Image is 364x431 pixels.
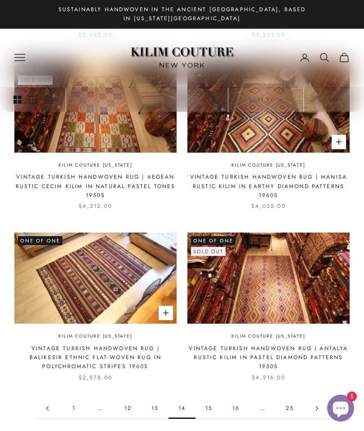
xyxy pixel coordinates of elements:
a: Go to page 13 [142,398,169,418]
sale-price: $4,916.00 [252,373,285,382]
a: Go to page 13 [34,398,61,418]
img: vintage Turkish handwoven kilim rug with vivid and vibrant colors, geometric stripes, and traditi... [14,233,177,324]
img: a magnificent mid-century Turkish tribal rug from Antalya in pastel diamond motifs, circa 1950s b... [187,233,350,324]
button: Switch to compact product images [44,88,52,112]
nav: Secondary navigation [299,52,350,63]
a: Kilim Couture [US_STATE] [231,333,305,340]
a: Go to page 25 [276,398,303,418]
button: Switch to smaller product images [29,88,37,112]
a: Kilim Couture [US_STATE] [58,162,132,169]
a: Vintage Turkish Handwoven Rug | Balikesir Ethnic Flat-Woven Rug in Polychromatic Stripes 1960s [14,344,177,371]
span: … [88,398,115,418]
sold-out-badge: Sold out [191,247,226,256]
span: One of One [18,236,62,245]
nav: Primary navigation [14,52,108,63]
button: Switch to larger product images [13,88,22,112]
a: Vintage Turkish Handwoven Rug | Aegean Rustic Cecim Kilim in Natural Pastel Tones 1950s [14,172,177,200]
img: Logo of Kilim Couture New York [126,36,238,79]
sale-price: $2,978.00 [79,373,112,382]
span: 14 [169,398,195,418]
a: Go to page 15 [303,398,330,418]
p: Sustainably Handwoven in the Ancient [GEOGRAPHIC_DATA], Based in [US_STATE][GEOGRAPHIC_DATA] [56,5,308,23]
span: Sort by [249,96,283,104]
nav: Pagination navigation [34,398,330,419]
a: Kilim Couture [US_STATE] [231,162,305,169]
a: Vintage Turkish Handwoven Rug | Antalya Rustic Kilim in Pastel Diamond Patterns 1950s [187,344,350,371]
button: Filter [304,88,364,112]
a: Kilim Couture [US_STATE] [58,333,132,340]
inbox-online-store-chat: Shopify online store chat [324,395,357,424]
button: Sort by [228,88,303,112]
a: Go to page 1 [61,398,88,418]
a: Vintage Turkish Handwoven Rug | Manisa Rustic Kilim in Earthy Diamond Patterns 1960s [187,172,350,200]
sale-price: $4,212.00 [79,202,112,211]
span: … [249,398,276,418]
a: Go to page 16 [222,398,249,418]
sale-price: $4,035.00 [251,202,285,211]
a: Go to page 12 [115,398,142,418]
a: Go to page 15 [195,398,222,418]
span: One of One [191,236,235,245]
